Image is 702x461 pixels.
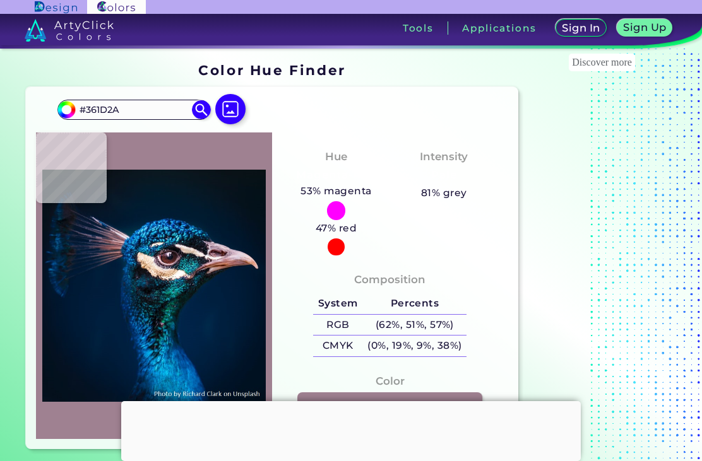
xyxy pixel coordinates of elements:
h4: Hue [325,148,347,166]
h3: Tools [403,23,434,33]
h3: Pale [426,168,462,183]
h5: RGB [313,315,362,336]
h1: Color Hue Finder [198,61,345,79]
a: Sign In [556,19,607,37]
h4: Intensity [420,148,468,166]
img: logo_artyclick_colors_white.svg [25,19,114,42]
h3: Magenta-Red [291,168,381,183]
h5: (62%, 51%, 57%) [363,315,467,336]
h5: System [313,293,362,314]
h5: 47% red [311,220,362,236]
h4: Color [376,372,405,390]
h5: 81% grey [421,185,467,201]
h5: 53% magenta [296,183,377,199]
h5: CMYK [313,336,362,356]
img: ArtyClick Design logo [35,1,77,13]
img: img_pavlin.jpg [42,139,266,433]
h3: Applications [462,23,536,33]
h5: (0%, 19%, 9%, 38%) [363,336,467,356]
img: icon picture [215,94,246,124]
h4: Composition [354,271,425,289]
iframe: Advertisement [121,401,581,458]
h5: Sign In [562,23,600,33]
div: These are topics related to the article that might interest you [569,54,635,71]
img: icon search [192,100,211,119]
input: type color.. [75,102,193,119]
h5: Sign Up [623,22,666,32]
a: Sign Up [617,19,672,37]
h5: Percents [363,293,467,314]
